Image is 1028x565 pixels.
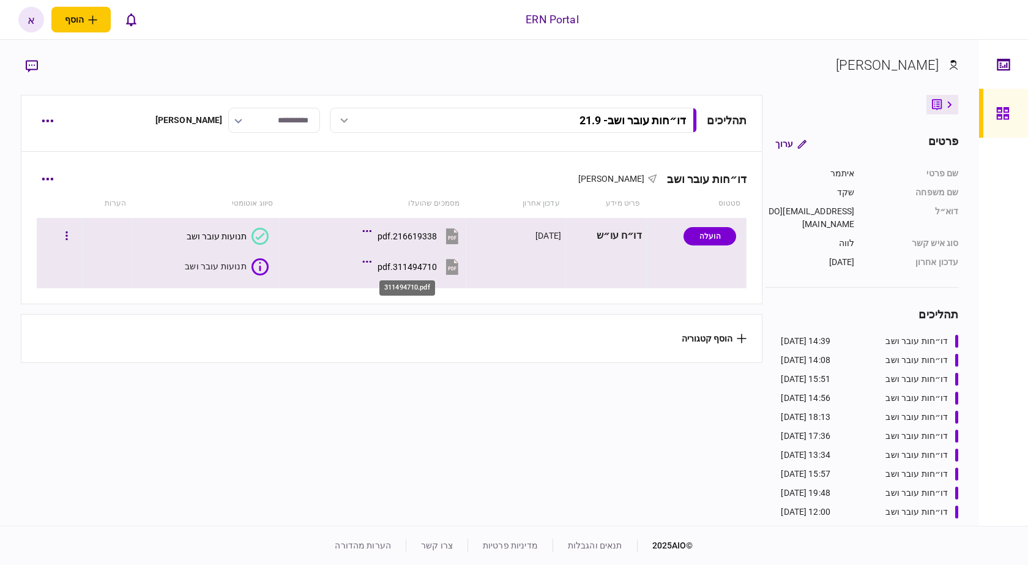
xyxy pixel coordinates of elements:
[483,541,538,550] a: מדיניות פרטיות
[365,253,461,280] button: 311494710.pdf
[781,506,830,518] div: 12:00 [DATE]
[682,334,747,343] button: הוסף קטגוריה
[379,280,435,296] div: 311494710.pdf
[365,222,461,250] button: 216619338.pdf
[279,190,466,218] th: מסמכים שהועלו
[781,373,958,386] a: דו״חות עובר ושב15:51 [DATE]
[866,237,958,250] div: סוג איש קשר
[885,411,948,424] div: דו״חות עובר ושב
[781,392,830,405] div: 14:56 [DATE]
[885,449,948,462] div: דו״חות עובר ושב
[885,392,948,405] div: דו״חות עובר ושב
[378,262,437,272] div: 311494710.pdf
[765,133,816,155] button: ערוך
[781,487,958,500] a: דו״חות עובר ושב19:48 [DATE]
[185,260,247,272] div: תנועות עובר ושב
[51,7,111,32] button: פתח תפריט להוספת לקוח
[885,468,948,481] div: דו״חות עובר ושב
[18,7,44,32] button: א
[765,256,854,269] div: [DATE]
[683,227,736,245] div: הועלה
[421,541,453,550] a: צרו קשר
[765,167,854,180] div: איתמר
[765,306,958,323] div: תהליכים
[707,112,747,129] div: תהליכים
[781,487,830,500] div: 19:48 [DATE]
[781,468,830,481] div: 15:57 [DATE]
[781,335,958,348] a: דו״חות עובר ושב14:39 [DATE]
[836,55,939,75] div: [PERSON_NAME]
[885,430,948,443] div: דו״חות עובר ושב
[378,231,437,241] div: 216619338.pdf
[781,449,830,462] div: 13:34 [DATE]
[781,449,958,462] a: דו״חות עובר ושב13:34 [DATE]
[657,173,747,185] div: דו״חות עובר ושב
[781,506,958,518] a: דו״חות עובר ושב12:00 [DATE]
[118,7,144,32] button: פתח רשימת התראות
[781,354,958,367] a: דו״חות עובר ושב14:08 [DATE]
[928,133,959,155] div: פרטים
[866,256,958,269] div: עדכון אחרון
[781,373,830,386] div: 15:51 [DATE]
[187,228,269,245] button: תנועות עובר ושב
[866,205,958,231] div: דוא״ל
[781,430,830,443] div: 17:36 [DATE]
[781,430,958,443] a: דו״חות עובר ושב17:36 [DATE]
[83,190,132,218] th: הערות
[187,231,247,241] div: תנועות עובר ושב
[781,411,958,424] a: דו״חות עובר ושב18:13 [DATE]
[781,354,830,367] div: 14:08 [DATE]
[781,335,830,348] div: 14:39 [DATE]
[155,114,223,127] div: [PERSON_NAME]
[885,354,948,367] div: דו״חות עובר ושב
[466,190,566,218] th: עדכון אחרון
[781,468,958,481] a: דו״חות עובר ושב15:57 [DATE]
[646,190,747,218] th: סטטוס
[637,539,693,552] div: © 2025 AIO
[568,541,622,550] a: תנאים והגבלות
[765,205,854,231] div: [EMAIL_ADDRESS][DOMAIN_NAME]
[535,230,561,242] div: [DATE]
[885,506,948,518] div: דו״חות עובר ושב
[885,487,948,500] div: דו״חות עובר ושב
[526,12,578,28] div: ERN Portal
[132,190,279,218] th: סיווג אוטומטי
[579,114,686,127] div: דו״חות עובר ושב - 21.9
[765,186,854,199] div: שקד
[866,167,958,180] div: שם פרטי
[781,392,958,405] a: דו״חות עובר ושב14:56 [DATE]
[570,222,642,250] div: דו״ח עו״ש
[330,108,697,133] button: דו״חות עובר ושב- 21.9
[866,186,958,199] div: שם משפחה
[885,373,948,386] div: דו״חות עובר ושב
[765,237,854,250] div: לווה
[566,190,647,218] th: פריט מידע
[578,174,645,184] span: [PERSON_NAME]
[335,541,391,550] a: הערות מהדורה
[885,335,948,348] div: דו״חות עובר ושב
[781,411,830,424] div: 18:13 [DATE]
